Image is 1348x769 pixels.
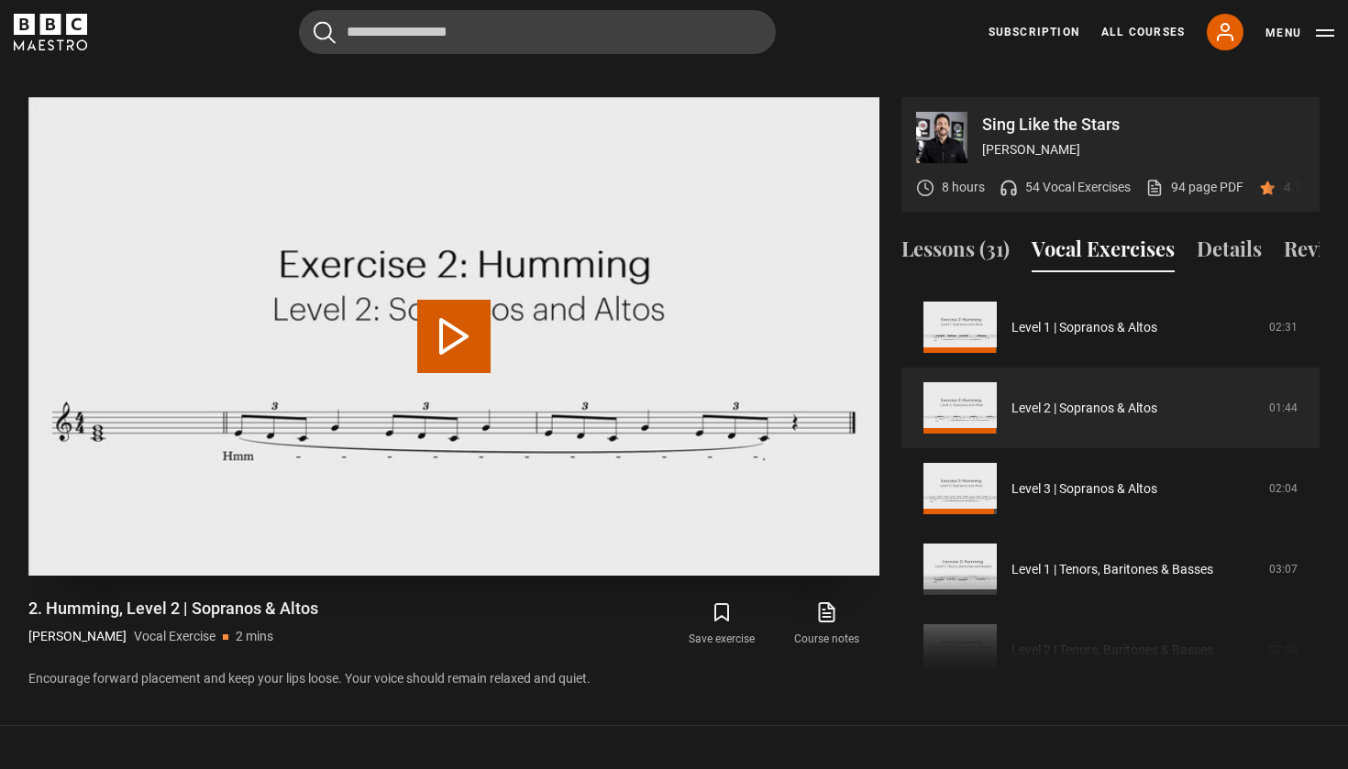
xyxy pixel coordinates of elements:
[1101,24,1185,40] a: All Courses
[1145,178,1243,197] a: 94 page PDF
[14,14,87,50] svg: BBC Maestro
[236,627,273,646] p: 2 mins
[417,300,491,373] button: Play Video
[982,140,1305,159] p: [PERSON_NAME]
[1011,399,1157,418] a: Level 2 | Sopranos & Altos
[1011,318,1157,337] a: Level 1 | Sopranos & Altos
[134,627,215,646] p: Vocal Exercise
[775,598,879,651] a: Course notes
[299,10,776,54] input: Search
[942,178,985,197] p: 8 hours
[1025,178,1131,197] p: 54 Vocal Exercises
[1032,234,1175,272] button: Vocal Exercises
[989,24,1079,40] a: Subscription
[1197,234,1262,272] button: Details
[28,627,127,646] p: [PERSON_NAME]
[28,669,879,688] p: Encourage forward placement and keep your lips loose. Your voice should remain relaxed and quiet.
[982,116,1305,133] p: Sing Like the Stars
[1011,560,1213,579] a: Level 1 | Tenors, Baritones & Basses
[28,97,879,576] video-js: Video Player
[314,21,336,44] button: Submit the search query
[1265,24,1334,42] button: Toggle navigation
[1011,479,1157,499] a: Level 3 | Sopranos & Altos
[901,234,1010,272] button: Lessons (31)
[669,598,774,651] button: Save exercise
[28,598,318,620] h1: 2. Humming, Level 2 | Sopranos & Altos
